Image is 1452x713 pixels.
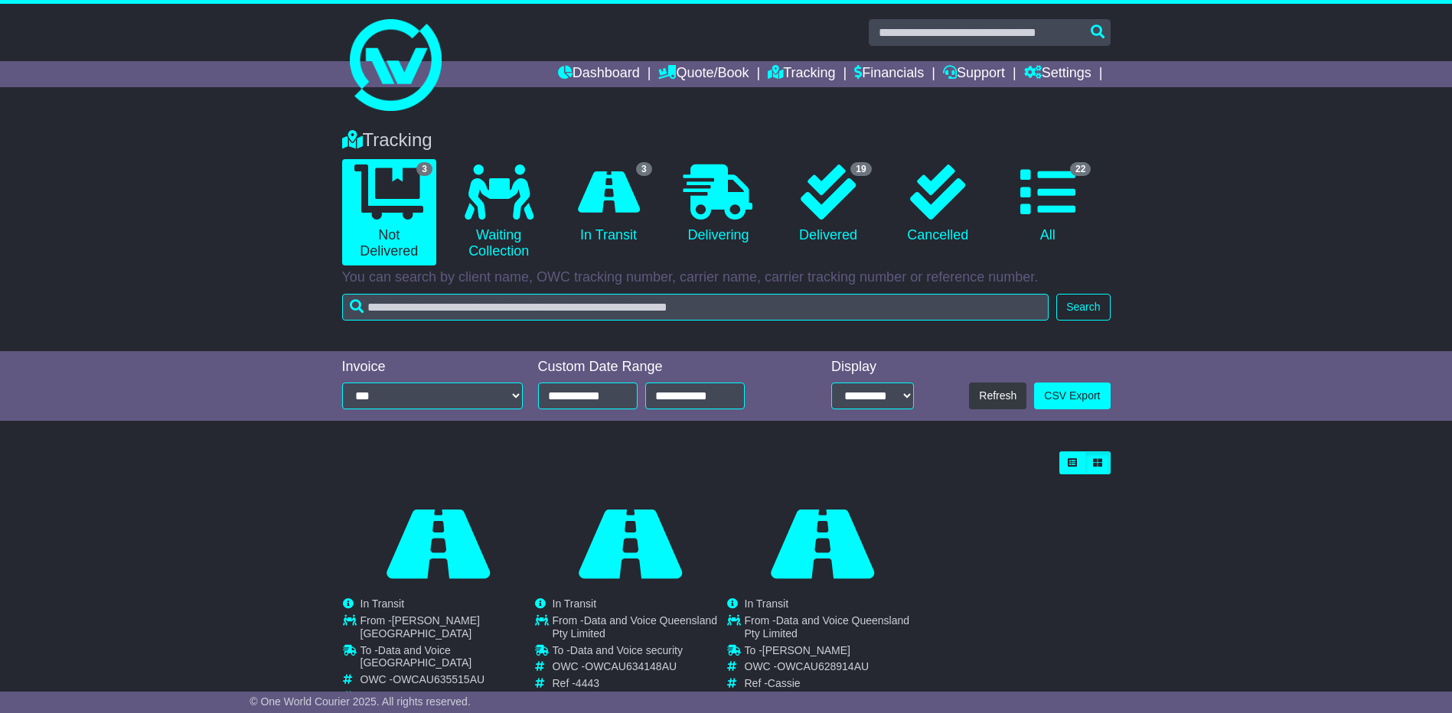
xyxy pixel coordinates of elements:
span: 19 [850,162,871,176]
td: OWC - [553,660,726,677]
td: Ref - [361,690,533,703]
button: Search [1056,294,1110,321]
a: Financials [854,61,924,87]
span: Data and Voice [GEOGRAPHIC_DATA] [361,644,472,669]
div: Tracking [334,129,1118,151]
a: Support [943,61,1005,87]
span: OWCAU635515AU [393,673,485,685]
span: Cassie [768,677,801,689]
div: Custom Date Range [538,359,784,376]
a: Quote/Book [658,61,749,87]
td: From - [361,614,533,644]
span: [PERSON_NAME] [762,644,850,656]
span: In Transit [745,597,789,610]
a: 3 Not Delivered [342,159,436,265]
td: From - [553,614,726,644]
a: Tracking [768,61,835,87]
span: In Transit [361,597,405,610]
td: To - [745,644,918,661]
span: Data and Voice security [570,644,683,656]
a: CSV Export [1034,383,1110,409]
span: 3 [636,162,652,176]
a: Cancelled [891,159,985,249]
span: 3 [416,162,432,176]
td: To - [361,644,533,674]
span: OWCAU628914AU [777,660,869,672]
a: 19 Delivered [781,159,875,249]
button: Refresh [969,383,1026,409]
td: Ref - [745,677,918,690]
span: Data and Voice Queensland Pty Limited [745,614,910,640]
span: © One World Courier 2025. All rights reserved. [250,695,471,708]
td: Ref - [553,677,726,690]
span: 4358 [383,690,407,702]
a: Delivering [671,159,765,249]
td: OWC - [361,673,533,690]
td: OWC - [745,660,918,677]
span: In Transit [553,597,597,610]
td: From - [745,614,918,644]
span: 22 [1070,162,1091,176]
a: Dashboard [558,61,640,87]
a: Settings [1024,61,1091,87]
a: 3 In Transit [561,159,655,249]
a: Waiting Collection [452,159,546,265]
span: Data and Voice Queensland Pty Limited [553,614,718,640]
span: [PERSON_NAME][GEOGRAPHIC_DATA] [361,614,480,640]
td: To - [553,644,726,661]
div: Invoice [342,359,523,376]
a: 22 All [1000,159,1095,249]
p: You can search by client name, OWC tracking number, carrier name, carrier tracking number or refe... [342,269,1111,286]
div: Display [831,359,914,376]
span: 4443 [576,677,599,689]
span: OWCAU634148AU [585,660,677,672]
